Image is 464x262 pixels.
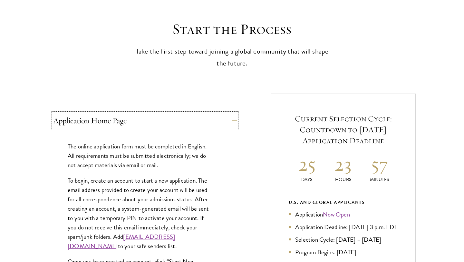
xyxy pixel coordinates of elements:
[323,210,350,219] a: Now Open
[325,176,362,183] p: Hours
[132,45,332,69] p: Take the first step toward joining a global community that will shape the future.
[289,152,325,176] h2: 25
[289,113,398,146] h5: Current Selection Cycle: Countdown to [DATE] Application Deadline
[289,176,325,183] p: Days
[68,232,175,251] a: [EMAIL_ADDRESS][DOMAIN_NAME]
[53,113,237,128] button: Application Home Page
[289,222,398,232] li: Application Deadline: [DATE] 3 p.m. EDT
[289,210,398,219] li: Application
[361,152,398,176] h2: 57
[289,247,398,257] li: Program Begins: [DATE]
[68,142,213,170] p: The online application form must be completed in English. All requirements must be submitted elec...
[68,176,213,251] p: To begin, create an account to start a new application. The email address provided to create your...
[289,198,398,207] div: U.S. and Global Applicants
[325,152,362,176] h2: 23
[132,20,332,38] h2: Start the Process
[289,235,398,244] li: Selection Cycle: [DATE] – [DATE]
[361,176,398,183] p: Minutes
